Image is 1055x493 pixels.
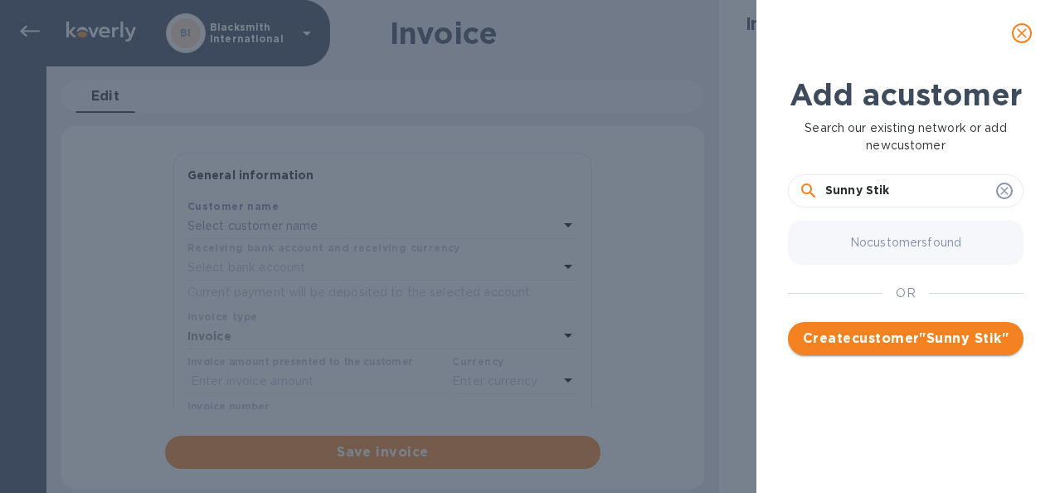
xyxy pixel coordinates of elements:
p: No customers found [850,234,961,251]
b: Add a customer [790,76,1022,113]
button: close [1002,13,1042,53]
p: OR [896,285,915,302]
p: Search our existing network or add new customer [788,120,1023,154]
div: grid [788,214,1037,407]
span: Create customer " Sunny Stik " [801,329,1010,349]
input: Search [825,178,989,203]
button: Createcustomer"Sunny Stik" [788,322,1023,355]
